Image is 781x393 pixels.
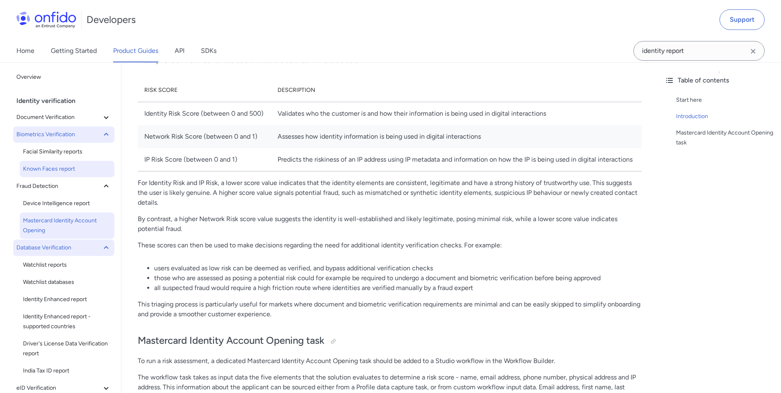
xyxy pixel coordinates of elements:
input: Onfido search input field [633,41,765,61]
span: Watchlist databases [23,277,111,287]
a: Getting Started [51,39,97,62]
span: Overview [16,72,111,82]
span: Database Verification [16,243,101,253]
a: India Tax ID report [20,363,114,379]
a: Support [720,9,765,30]
a: Watchlist reports [20,257,114,273]
span: Biometrics Verification [16,130,101,139]
p: By contrast, a higher Network Risk score value suggests the identity is well-established and like... [138,214,642,234]
span: Mastercard Identity Account Opening [23,216,111,235]
a: Overview [13,69,114,85]
span: Known Faces report [23,164,111,174]
div: Table of contents [665,75,774,85]
div: Identity verification [16,93,118,109]
span: Watchlist reports [23,260,111,270]
a: Home [16,39,34,62]
td: Validates who the customer is and how their information is being used in digital interactions [271,102,642,125]
a: Driver's License Data Verification report [20,336,114,362]
a: Product Guides [113,39,158,62]
a: Start here [676,95,774,105]
a: Mastercard Identity Account Opening task [676,128,774,148]
span: eID Verification [16,383,101,393]
li: users evaluated as low risk can be deemed as verified, and bypass additional verification checks [154,263,642,273]
td: Assesses how identity information is being used in digital interactions [271,125,642,148]
td: Network Risk Score (between 0 and 1) [138,125,271,148]
td: Identity Risk Score (between 0 and 500) [138,102,271,125]
span: Driver's License Data Verification report [23,339,111,359]
a: SDKs [201,39,216,62]
td: IP Risk Score (between 0 and 1) [138,148,271,171]
button: Database Verification [13,240,114,256]
button: Biometrics Verification [13,126,114,143]
img: Onfido Logo [16,11,76,28]
span: Facial Similarity reports [23,147,111,157]
a: API [175,39,184,62]
h1: Developers [87,13,136,26]
svg: Clear search field button [748,46,758,56]
span: Identity Enhanced report [23,295,111,304]
p: To run a risk assessment, a dedicated Mastercard Identity Account Opening task should be added to... [138,356,642,366]
span: Fraud Detection [16,181,101,191]
a: Watchlist databases [20,274,114,290]
button: Document Verification [13,109,114,126]
span: Identity Enhanced report - supported countries [23,312,111,331]
a: Device Intelligence report [20,195,114,212]
a: Known Faces report [20,161,114,177]
th: Description [271,79,642,102]
span: Device Intelligence report [23,199,111,208]
span: Document Verification [16,112,101,122]
button: Fraud Detection [13,178,114,194]
td: Predicts the riskiness of an IP address using IP metadata and information on how the IP is being ... [271,148,642,171]
th: Risk score [138,79,271,102]
p: This triaging process is particularly useful for markets where document and biometric verificatio... [138,299,642,319]
li: those who are assessed as posing a potential risk could for example be required to undergo a docu... [154,273,642,283]
a: Facial Similarity reports [20,144,114,160]
h2: Mastercard Identity Account Opening task [138,334,642,348]
a: Introduction [676,112,774,121]
li: all suspected fraud would require a high friction route where identities are verified manually by... [154,283,642,293]
p: These scores can then be used to make decisions regarding the need for additional identity verifi... [138,240,642,250]
span: India Tax ID report [23,366,111,376]
a: Mastercard Identity Account Opening [20,212,114,239]
a: Identity Enhanced report [20,291,114,308]
a: Identity Enhanced report - supported countries [20,308,114,335]
p: For Identity Risk and IP Risk, a lower score value indicates that the identity elements are consi... [138,178,642,208]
